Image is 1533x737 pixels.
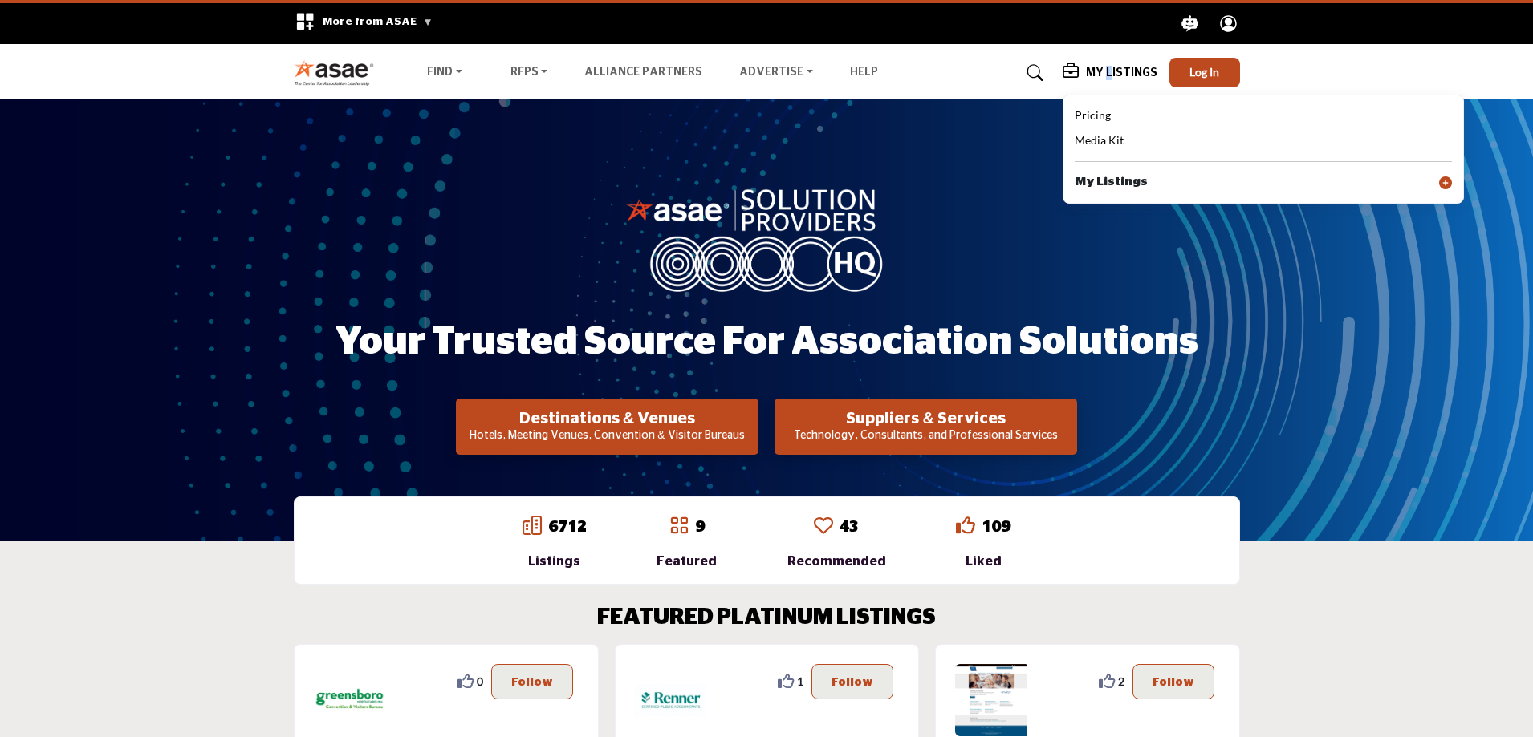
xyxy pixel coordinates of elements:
span: More from ASAE [323,16,433,27]
p: Follow [1153,673,1194,690]
img: Greensboro Area CVB [314,664,386,736]
img: image [626,185,907,291]
button: Destinations & Venues Hotels, Meeting Venues, Convention & Visitor Bureaus [456,399,758,455]
span: 0 [477,673,483,690]
h1: Your Trusted Source for Association Solutions [335,318,1198,367]
a: Media Kit [1075,132,1124,151]
a: Pricing [1075,107,1111,126]
img: Renner and Company CPA PC [635,664,707,736]
h2: Destinations & Venues [461,409,754,428]
h2: Suppliers & Services [779,409,1072,428]
button: Log In [1169,58,1240,87]
a: 9 [695,519,705,535]
p: Follow [511,673,553,690]
a: RFPs [499,62,559,84]
div: More from ASAE [285,3,443,44]
img: ASAE Business Solutions [955,664,1027,736]
a: Go to Featured [669,516,689,538]
div: My Listings [1063,63,1157,83]
a: Alliance Partners [584,67,702,78]
div: Liked [956,552,1010,571]
b: My Listings [1075,173,1148,192]
h2: FEATURED PLATINUM LISTINGS [597,605,936,632]
div: Listings [523,552,587,571]
a: 43 [840,519,859,535]
button: Follow [1132,664,1214,699]
p: Hotels, Meeting Venues, Convention & Visitor Bureaus [461,428,754,444]
p: Follow [832,673,873,690]
a: Go to Recommended [814,516,833,538]
button: Follow [811,664,893,699]
h5: My Listings [1086,66,1157,80]
a: Find [416,62,474,84]
p: Technology, Consultants, and Professional Services [779,428,1072,444]
span: 2 [1118,673,1124,690]
img: Site Logo [294,59,383,86]
a: Advertise [728,62,824,84]
a: 6712 [548,519,587,535]
div: My Listings [1063,95,1464,204]
a: 109 [982,519,1010,535]
div: Recommended [787,552,886,571]
a: Search [1011,60,1054,86]
span: 1 [797,673,803,690]
i: Go to Liked [956,516,975,535]
span: Pricing [1075,108,1111,122]
a: Help [850,67,878,78]
span: Log In [1189,65,1219,79]
span: Media Kit [1075,133,1124,147]
div: Featured [657,552,717,571]
button: Suppliers & Services Technology, Consultants, and Professional Services [775,399,1077,455]
button: Follow [491,664,573,699]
